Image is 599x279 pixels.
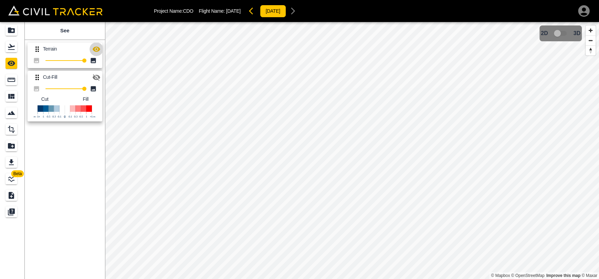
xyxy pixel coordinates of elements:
[541,30,548,36] span: 2D
[574,30,580,36] span: 3D
[551,27,571,40] span: 3D model not uploaded yet
[586,35,596,45] button: Zoom out
[586,45,596,55] button: Reset bearing to north
[154,8,193,14] p: Project Name: CDO
[105,22,599,279] canvas: Map
[226,8,241,14] span: [DATE]
[586,25,596,35] button: Zoom in
[8,6,103,15] img: Civil Tracker
[546,273,580,278] a: Map feedback
[260,5,286,18] button: [DATE]
[199,8,241,14] p: Flight Name:
[581,273,597,278] a: Maxar
[491,273,510,278] a: Mapbox
[511,273,545,278] a: OpenStreetMap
